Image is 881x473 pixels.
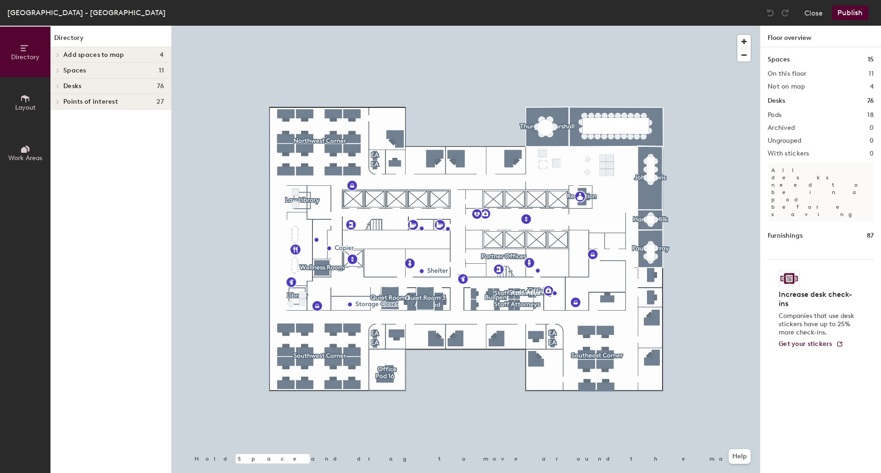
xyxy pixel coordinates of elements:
[760,26,881,47] h1: Floor overview
[768,55,790,65] h1: Spaces
[7,7,166,18] div: [GEOGRAPHIC_DATA] - [GEOGRAPHIC_DATA]
[160,51,164,59] span: 4
[159,67,164,74] span: 11
[779,290,857,308] h4: Increase desk check-ins
[868,55,874,65] h1: 15
[156,98,164,106] span: 27
[768,96,785,106] h1: Desks
[867,231,874,241] h1: 87
[781,8,790,17] img: Redo
[50,33,171,47] h1: Directory
[869,70,874,78] h2: 11
[63,51,124,59] span: Add spaces to map
[63,83,81,90] span: Desks
[768,137,802,145] h2: Ungrouped
[768,111,781,119] h2: Pods
[870,150,874,157] h2: 0
[768,231,803,241] h1: Furnishings
[766,8,775,17] img: Undo
[768,163,874,222] p: All desks need to be in a pod before saving
[779,271,800,286] img: Sticker logo
[867,111,874,119] h2: 18
[8,154,42,162] span: Work Areas
[779,312,857,337] p: Companies that use desk stickers have up to 25% more check-ins.
[779,340,832,348] span: Get your stickers
[867,96,874,106] h1: 76
[768,70,807,78] h2: On this floor
[870,137,874,145] h2: 0
[768,150,809,157] h2: With stickers
[63,98,118,106] span: Points of interest
[832,6,868,20] button: Publish
[870,83,874,90] h2: 4
[768,83,805,90] h2: Not on map
[779,340,843,348] a: Get your stickers
[804,6,823,20] button: Close
[729,449,751,464] button: Help
[870,124,874,132] h2: 0
[157,83,164,90] span: 76
[11,53,39,61] span: Directory
[15,104,36,111] span: Layout
[768,124,795,132] h2: Archived
[63,67,86,74] span: Spaces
